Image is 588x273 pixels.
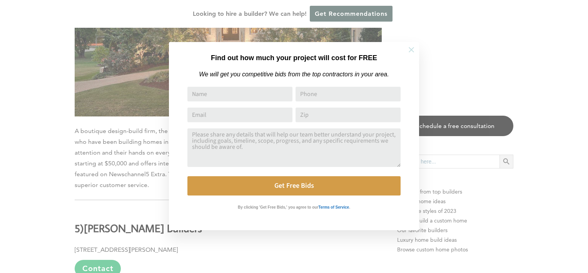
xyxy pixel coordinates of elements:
em: We will get you competitive bids from the top contractors in your area. [199,71,389,78]
a: Terms of Service [318,203,349,210]
input: Zip [296,108,401,122]
input: Email Address [187,108,292,122]
strong: . [349,205,350,209]
textarea: Comment or Message [187,128,401,167]
strong: Terms of Service [318,205,349,209]
strong: Find out how much your project will cost for FREE [211,54,377,62]
button: Close [398,36,425,63]
input: Phone [296,87,401,101]
button: Get Free Bids [187,176,401,195]
input: Name [187,87,292,101]
strong: By clicking 'Get Free Bids,' you agree to our [238,205,318,209]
